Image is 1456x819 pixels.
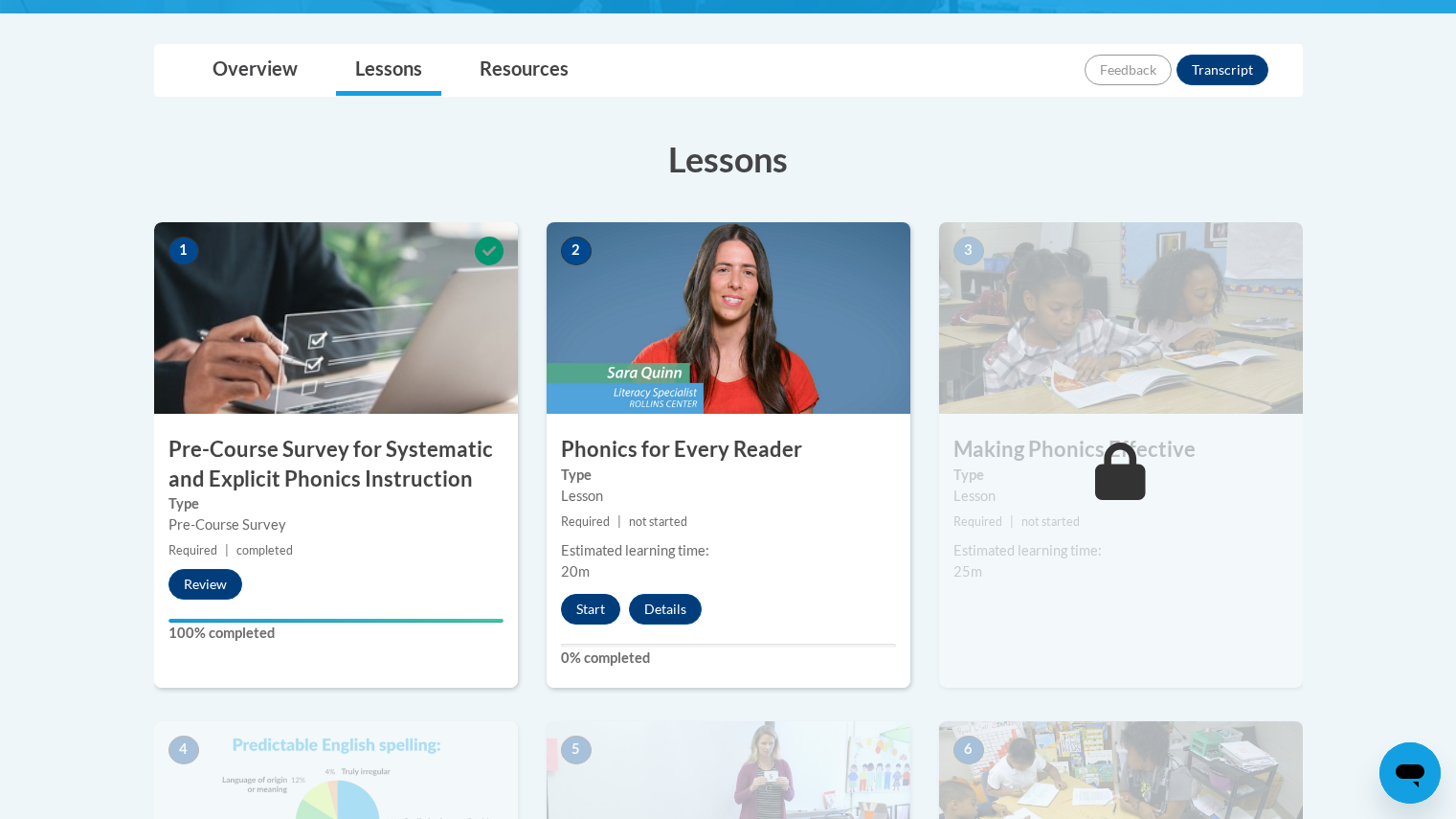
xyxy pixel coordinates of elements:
span: 5 [561,736,592,764]
button: Details [629,594,702,625]
span: not started [629,514,687,529]
span: 4 [168,736,199,764]
img: Course Image [547,222,910,414]
img: Course Image [154,222,518,414]
span: Required [561,514,610,529]
span: not started [1021,514,1080,529]
span: | [1010,514,1014,529]
a: Resources [460,45,588,96]
button: Start [561,594,620,625]
span: completed [236,543,293,557]
iframe: Button to launch messaging window [1379,742,1441,804]
span: Required [953,514,1002,529]
span: 3 [953,237,984,265]
div: Estimated learning time: [561,540,896,561]
div: Your progress [168,619,504,623]
span: | [225,543,229,557]
img: Course Image [939,222,1303,414]
h3: Pre-Course Survey for Systematic and Explicit Phonics Instruction [154,435,518,494]
button: Transcript [1176,55,1268,85]
a: Lessons [336,45,441,96]
div: Lesson [953,486,1288,507]
div: Pre-Course Survey [168,514,504,535]
button: Feedback [1085,55,1172,85]
label: Type [561,465,896,486]
span: 20m [561,563,590,580]
div: Lesson [561,486,896,507]
span: 1 [168,237,199,265]
a: Overview [193,45,317,96]
label: 0% completed [561,648,896,669]
h3: Making Phonics Effective [939,435,1303,465]
span: 6 [953,736,984,764]
h3: Phonics for Every Reader [547,435,910,465]
h3: Lessons [154,135,1303,183]
label: 100% completed [168,623,504,644]
span: Required [168,543,217,557]
button: Review [168,569,242,600]
div: Estimated learning time: [953,540,1288,561]
span: | [617,514,621,529]
label: Type [953,465,1288,486]
span: 2 [561,237,592,265]
span: 25m [953,563,982,580]
label: Type [168,493,504,514]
